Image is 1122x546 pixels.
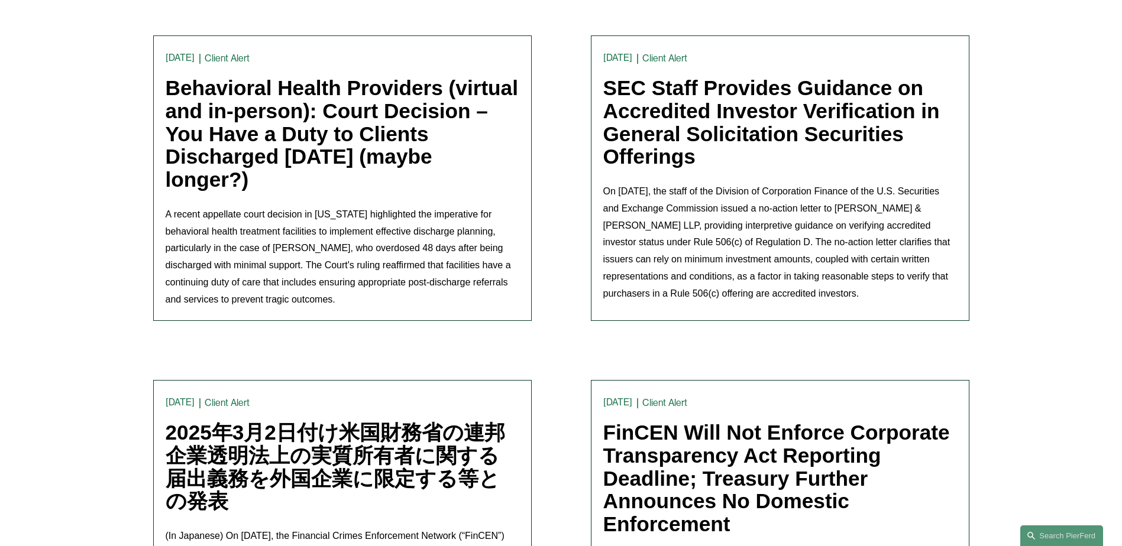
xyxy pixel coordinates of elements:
[166,398,195,407] time: [DATE]
[205,53,250,64] a: Client Alert
[603,53,633,63] time: [DATE]
[166,76,518,191] a: Behavioral Health Providers (virtual and in-person): Court Decision – You Have a Duty to Clients ...
[603,421,950,535] a: FinCEN Will Not Enforce Corporate Transparency Act Reporting Deadline; Treasury Further Announces...
[603,398,633,407] time: [DATE]
[205,397,250,408] a: Client Alert
[603,183,957,303] p: On [DATE], the staff of the Division of Corporation Finance of the U.S. Securities and Exchange C...
[166,206,519,308] p: A recent appellate court decision in [US_STATE] highlighted the imperative for behavioral health ...
[603,76,940,168] a: SEC Staff Provides Guidance on Accredited Investor Verification in General Solicitation Securitie...
[642,53,687,64] a: Client Alert
[1020,525,1103,546] a: Search this site
[166,421,505,512] a: 2025年3月2日付け米国財務省の連邦企業透明法上の実質所有者に関する届出義務を外国企業に限定する等との発表
[166,53,195,63] time: [DATE]
[642,397,687,408] a: Client Alert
